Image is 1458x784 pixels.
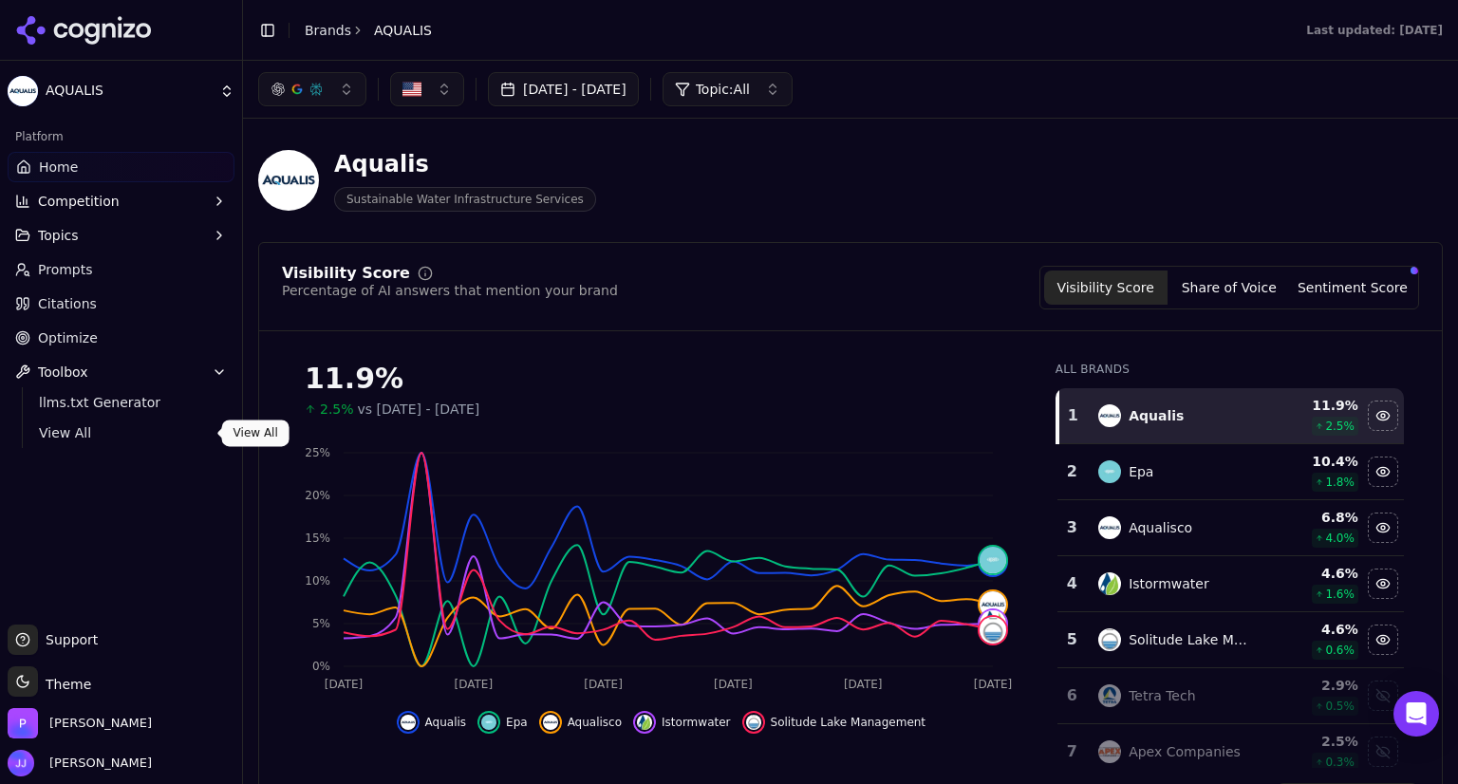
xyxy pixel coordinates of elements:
button: Competition [8,186,234,216]
div: 11.9% [305,362,1018,396]
div: Aqualisco [1129,518,1192,537]
img: istormwater [980,610,1006,637]
div: 6.8 % [1270,508,1358,527]
button: Hide epa data [1368,457,1398,487]
button: Hide solitude lake management data [742,711,926,734]
div: Solitude Lake Management [1129,630,1255,649]
button: Hide istormwater data [633,711,730,734]
span: Prompts [38,260,93,279]
span: Competition [38,192,120,211]
div: 4.6 % [1270,564,1358,583]
a: Brands [305,23,351,38]
tspan: [DATE] [974,678,1013,691]
button: Open organization switcher [8,708,152,738]
img: epa [481,715,496,730]
div: Istormwater [1129,574,1209,593]
div: 10.4 % [1270,452,1358,471]
button: Open user button [8,750,152,776]
a: Optimize [8,323,234,353]
tspan: 20% [305,489,330,502]
span: Solitude Lake Management [771,715,926,730]
button: Visibility Score [1044,271,1168,305]
span: AQUALIS [46,83,212,100]
span: 2.5 % [1325,419,1355,434]
tspan: 25% [305,446,330,459]
img: aqualisco [1098,516,1121,539]
div: Platform [8,121,234,152]
tspan: [DATE] [455,678,494,691]
a: Citations [8,289,234,319]
tspan: 15% [305,532,330,545]
div: 5 [1065,628,1079,651]
button: Hide epa data [477,711,528,734]
img: istormwater [637,715,652,730]
button: Hide aqualisco data [539,711,622,734]
span: [PERSON_NAME] [42,755,152,772]
span: Perrill [49,715,152,732]
img: AQUALIS [258,150,319,211]
div: Open Intercom Messenger [1393,691,1439,737]
span: View All [39,423,204,442]
img: tetra tech [1098,684,1121,707]
div: 7 [1065,740,1079,763]
img: epa [980,547,1006,573]
img: aqualisco [543,715,558,730]
a: Home [8,152,234,182]
span: Citations [38,294,97,313]
div: 2.5 % [1270,732,1358,751]
span: Theme [38,677,91,692]
img: solitude lake management [746,715,761,730]
span: Aqualisco [568,715,622,730]
span: 0.3 % [1325,755,1355,770]
button: [DATE] - [DATE] [488,72,639,106]
tspan: [DATE] [714,678,753,691]
span: Istormwater [662,715,730,730]
tr: 2epaEpa10.4%1.8%Hide epa data [1057,444,1404,500]
tspan: [DATE] [325,678,364,691]
tr: 6tetra techTetra Tech2.9%0.5%Show tetra tech data [1057,668,1404,724]
a: Prompts [8,254,234,285]
div: 11.9 % [1270,396,1358,415]
tspan: 5% [312,617,330,630]
div: 6 [1065,684,1079,707]
tspan: [DATE] [844,678,883,691]
button: Topics [8,220,234,251]
div: All Brands [1056,362,1404,377]
div: Visibility Score [282,266,410,281]
a: View All [31,420,212,446]
div: Epa [1129,462,1153,481]
span: 1.6 % [1325,587,1355,602]
span: Topics [38,226,79,245]
span: Aqualis [425,715,467,730]
img: Perrill [8,708,38,738]
tr: 4istormwaterIstormwater4.6%1.6%Hide istormwater data [1057,556,1404,612]
div: 4 [1065,572,1079,595]
button: Hide aqualisco data [1368,513,1398,543]
img: istormwater [1098,572,1121,595]
span: AQUALIS [374,21,432,40]
img: solitude lake management [1098,628,1121,651]
span: Support [38,630,98,649]
button: Hide aqualis data [1368,401,1398,431]
button: Toolbox [8,357,234,387]
tr: 1aqualisAqualis11.9%2.5%Hide aqualis data [1057,388,1404,444]
span: vs [DATE] - [DATE] [358,400,480,419]
div: 4.6 % [1270,620,1358,639]
div: 2.9 % [1270,676,1358,695]
tspan: [DATE] [584,678,623,691]
button: Sentiment Score [1291,271,1414,305]
img: epa [1098,460,1121,483]
tr: 5solitude lake managementSolitude Lake Management4.6%0.6%Hide solitude lake management data [1057,612,1404,668]
span: Optimize [38,328,98,347]
div: 3 [1065,516,1079,539]
span: 4.0 % [1325,531,1355,546]
a: llms.txt Generator [31,389,212,416]
img: aqualisco [980,591,1006,618]
span: llms.txt Generator [39,393,204,412]
button: Share of Voice [1168,271,1291,305]
span: 1.8 % [1325,475,1355,490]
div: Apex Companies [1129,742,1241,761]
nav: breadcrumb [305,21,432,40]
div: Last updated: [DATE] [1306,23,1443,38]
div: 1 [1067,404,1079,427]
